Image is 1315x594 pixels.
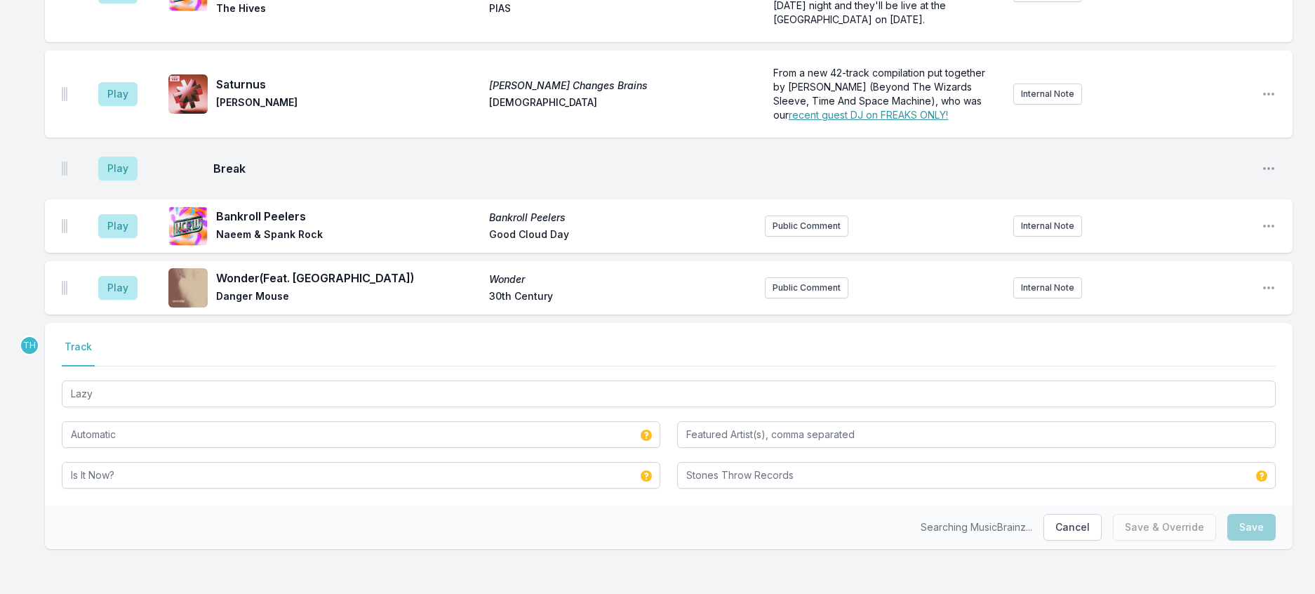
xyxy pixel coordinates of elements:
[62,219,67,233] img: Drag Handle
[62,421,660,448] input: Artist
[213,160,1250,177] span: Break
[62,161,67,176] img: Drag Handle
[1262,87,1276,101] button: Open playlist item options
[765,277,848,298] button: Public Comment
[1013,84,1082,105] button: Internal Note
[216,289,481,306] span: Danger Mouse
[62,281,67,295] img: Drag Handle
[216,270,481,286] span: Wonder (Feat. [GEOGRAPHIC_DATA])
[489,227,754,244] span: Good Cloud Day
[789,109,948,121] a: recent guest DJ on FREAKS ONLY!
[1113,514,1216,541] button: Save & Override
[1262,161,1276,176] button: Open playlist item options
[677,421,1276,448] input: Featured Artist(s), comma separated
[1262,219,1276,233] button: Open playlist item options
[1227,514,1276,541] button: Save
[98,82,138,106] button: Play
[216,227,481,244] span: Naeem & Spank Rock
[98,214,138,238] button: Play
[765,216,848,237] button: Public Comment
[168,268,208,308] img: Wonder
[489,95,754,112] span: [DEMOGRAPHIC_DATA]
[1013,216,1082,237] button: Internal Note
[1043,514,1102,541] button: Cancel
[489,79,754,93] span: [PERSON_NAME] Changes Brains
[489,289,754,306] span: 30th Century
[1262,281,1276,295] button: Open playlist item options
[62,381,1276,407] input: Track Title
[98,157,138,180] button: Play
[216,1,481,18] span: The Hives
[62,462,660,489] input: Album Title
[1013,277,1082,298] button: Internal Note
[489,272,754,286] span: Wonder
[489,1,754,18] span: PIAS
[216,95,481,112] span: [PERSON_NAME]
[216,76,481,93] span: Saturnus
[98,276,138,300] button: Play
[216,208,481,225] span: Bankroll Peelers
[921,520,1032,534] p: Searching MusicBrainz...
[489,211,754,225] span: Bankroll Peelers
[168,74,208,114] img: Mr Norris Changes Brains
[62,340,95,367] button: Track
[62,87,67,101] img: Drag Handle
[773,67,988,121] span: From a new 42-track compilation put together by [PERSON_NAME] (Beyond The Wizards Sleeve, Time An...
[677,462,1276,489] input: Record Label
[168,206,208,246] img: Bankroll Peelers
[20,336,39,355] p: Travis Holcombe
